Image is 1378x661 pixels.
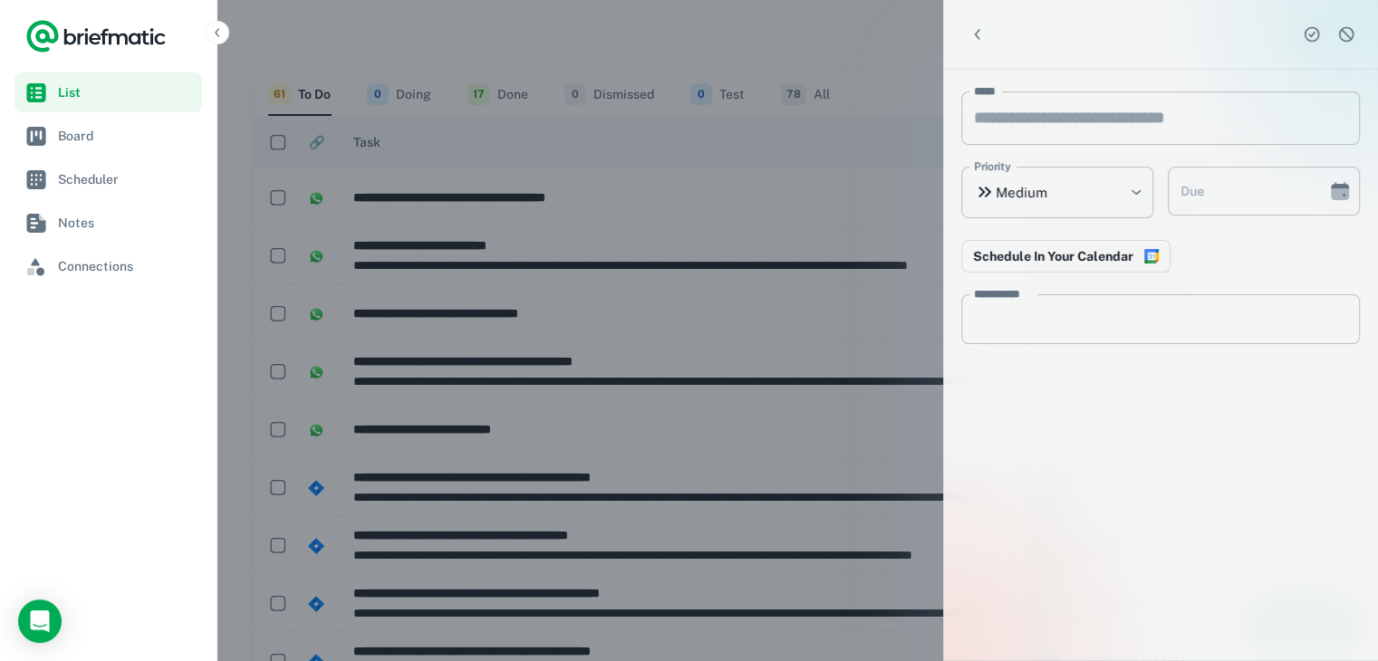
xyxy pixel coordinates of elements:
a: Scheduler [14,159,202,199]
label: Priority [974,158,1011,175]
a: Board [14,116,202,156]
a: Notes [14,203,202,243]
button: Choose date [1322,173,1358,209]
button: Complete task [1298,21,1325,48]
div: Open Intercom Messenger [18,599,62,643]
span: Scheduler [58,169,195,189]
button: Connect to Google Calendar to reserve time in your schedule to complete this work [961,240,1171,273]
button: Dismiss task [1333,21,1360,48]
a: Connections [14,246,202,286]
div: Medium [961,167,1153,218]
div: scrollable content [943,70,1378,660]
span: Notes [58,213,195,233]
span: Board [58,126,195,146]
span: List [58,82,195,102]
a: Logo [25,18,167,54]
a: List [14,72,202,112]
span: Connections [58,256,195,276]
button: Back [961,18,994,51]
